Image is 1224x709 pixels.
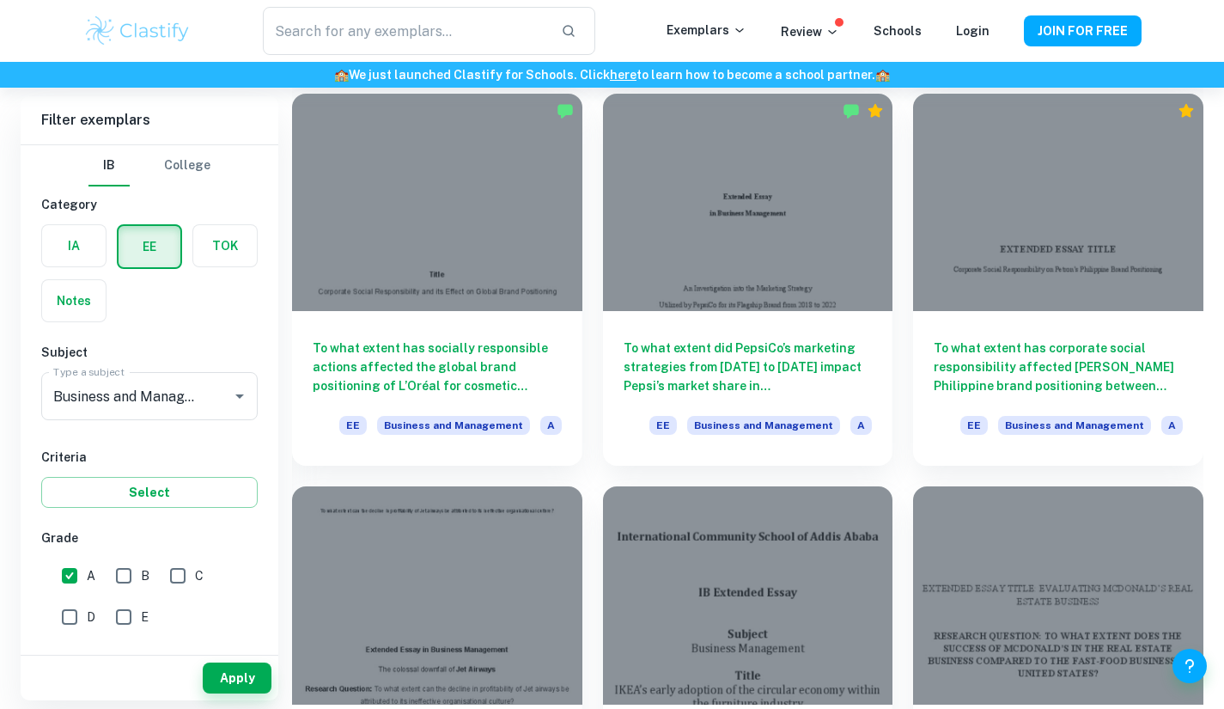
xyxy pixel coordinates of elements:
[141,608,149,626] span: E
[193,225,257,266] button: TOK
[843,102,860,119] img: Marked
[339,416,367,435] span: EE
[87,608,95,626] span: D
[41,343,258,362] h6: Subject
[377,416,530,435] span: Business and Management
[42,280,106,321] button: Notes
[83,14,192,48] img: Clastify logo
[41,195,258,214] h6: Category
[41,448,258,467] h6: Criteria
[41,477,258,508] button: Select
[141,566,149,585] span: B
[228,384,252,408] button: Open
[998,416,1151,435] span: Business and Management
[3,65,1221,84] h6: We just launched Clastify for Schools. Click to learn how to become a school partner.
[334,68,349,82] span: 🏫
[913,94,1203,466] a: To what extent has corporate social responsibility affected [PERSON_NAME] Philippine brand positi...
[1172,649,1207,683] button: Help and Feedback
[21,96,278,144] h6: Filter exemplars
[53,364,125,379] label: Type a subject
[1024,15,1142,46] button: JOIN FOR FREE
[87,566,95,585] span: A
[1161,416,1183,435] span: A
[603,94,893,466] a: To what extent did PepsiCo’s marketing strategies from [DATE] to [DATE] impact Pepsi’s market sha...
[610,68,636,82] a: here
[687,416,840,435] span: Business and Management
[960,416,988,435] span: EE
[119,226,180,267] button: EE
[292,94,582,466] a: To what extent has socially responsible actions affected the global brand positioning of L’Oréal ...
[667,21,746,40] p: Exemplars
[88,145,130,186] button: IB
[540,416,562,435] span: A
[867,102,884,119] div: Premium
[164,145,210,186] button: College
[649,416,677,435] span: EE
[41,529,258,547] h6: Grade
[624,339,873,395] h6: To what extent did PepsiCo’s marketing strategies from [DATE] to [DATE] impact Pepsi’s market sha...
[781,22,839,41] p: Review
[1178,102,1195,119] div: Premium
[263,7,546,55] input: Search for any exemplars...
[88,145,210,186] div: Filter type choice
[313,339,562,395] h6: To what extent has socially responsible actions affected the global brand positioning of L’Oréal ...
[203,663,271,694] button: Apply
[42,225,106,266] button: IA
[956,24,990,38] a: Login
[934,339,1183,395] h6: To what extent has corporate social responsibility affected [PERSON_NAME] Philippine brand positi...
[850,416,872,435] span: A
[874,24,922,38] a: Schools
[195,566,204,585] span: C
[557,102,574,119] img: Marked
[875,68,890,82] span: 🏫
